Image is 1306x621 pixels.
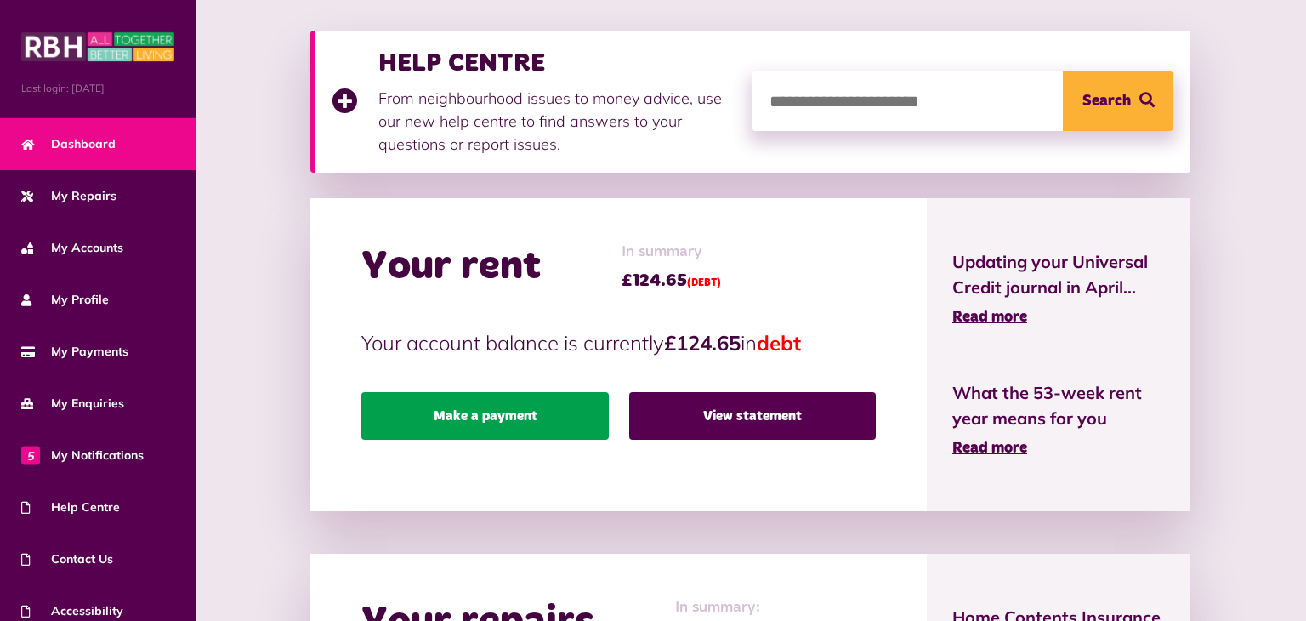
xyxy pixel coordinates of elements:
[952,249,1165,329] a: Updating your Universal Credit journal in April... Read more
[622,268,721,293] span: £124.65
[21,343,128,361] span: My Payments
[378,87,735,156] p: From neighbourhood issues to money advice, use our new help centre to find answers to your questi...
[1063,71,1173,131] button: Search
[378,48,735,78] h3: HELP CENTRE
[21,30,174,64] img: MyRBH
[21,135,116,153] span: Dashboard
[361,328,875,358] p: Your account balance is currently in
[21,291,109,309] span: My Profile
[21,446,40,464] span: 5
[952,249,1165,300] span: Updating your Universal Credit journal in April...
[952,380,1165,431] span: What the 53-week rent year means for you
[21,187,116,205] span: My Repairs
[757,330,801,356] span: debt
[21,447,144,464] span: My Notifications
[952,310,1027,325] span: Read more
[664,330,741,356] strong: £124.65
[361,392,608,440] a: Make a payment
[1082,71,1131,131] span: Search
[952,380,1165,460] a: What the 53-week rent year means for you Read more
[361,242,541,292] h2: Your rent
[21,81,174,96] span: Last login: [DATE]
[21,395,124,413] span: My Enquiries
[952,441,1027,456] span: Read more
[622,241,721,264] span: In summary
[21,602,123,620] span: Accessibility
[21,499,120,516] span: Help Centre
[21,239,123,257] span: My Accounts
[675,596,776,619] span: In summary:
[687,278,721,288] span: (DEBT)
[629,392,876,440] a: View statement
[21,550,113,568] span: Contact Us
